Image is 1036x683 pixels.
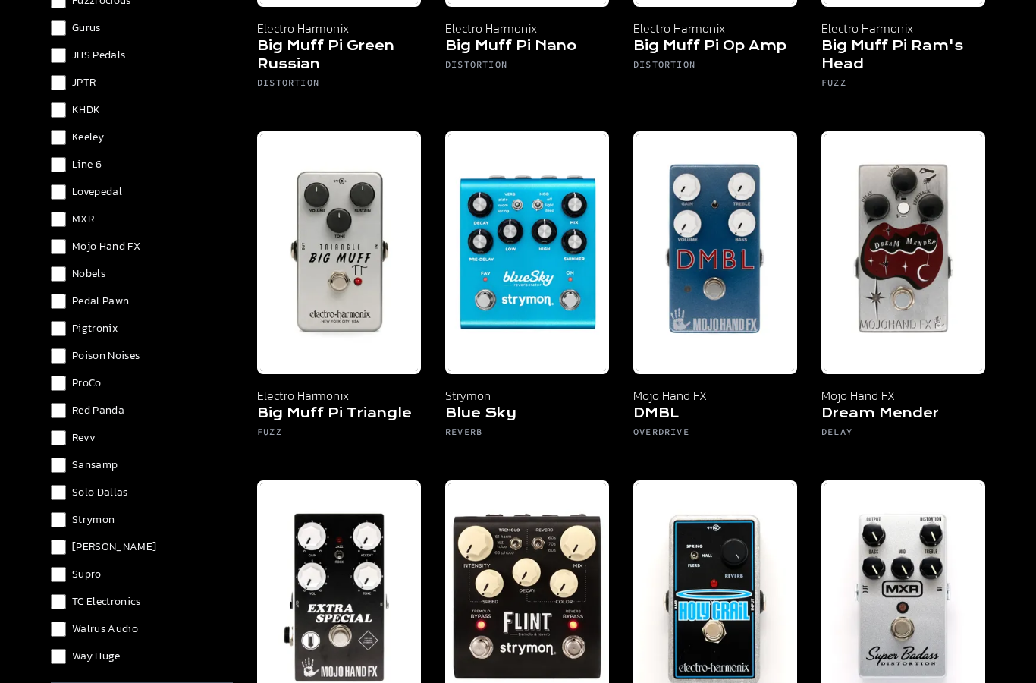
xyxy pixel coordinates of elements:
[72,649,121,664] span: Way Huge
[51,485,66,500] input: Solo Dallas
[72,239,140,254] span: Mojo Hand FX
[51,212,66,227] input: MXR
[72,348,140,364] span: Poison Noises
[257,131,421,374] img: Electro Harmonix Big Muff Pi Triangle
[51,403,66,418] input: Red Panda
[51,512,66,527] input: Strymon
[445,37,609,58] h5: Big Muff Pi Nano
[633,386,797,404] p: Mojo Hand FX
[633,426,797,444] h6: Overdrive
[51,376,66,391] input: ProCo
[51,622,66,637] input: Walrus Audio
[72,512,115,527] span: Strymon
[51,157,66,172] input: Line 6
[257,19,421,37] p: Electro Harmonix
[633,37,797,58] h5: Big Muff Pi Op Amp
[257,386,421,404] p: Electro Harmonix
[72,184,122,200] span: Lovepedal
[72,75,96,90] span: JPTR
[51,266,66,282] input: Nobels
[72,540,157,555] span: [PERSON_NAME]
[821,19,985,37] p: Electro Harmonix
[72,376,102,391] span: ProCo
[72,294,130,309] span: Pedal Pawn
[51,540,66,555] input: [PERSON_NAME]
[821,77,985,95] h6: Fuzz
[51,130,66,145] input: Keeley
[257,77,421,95] h6: Distortion
[72,102,100,118] span: KHDK
[72,20,101,36] span: Gurus
[633,131,797,374] img: Mojo Hand FX DMBL
[633,58,797,77] h6: Distortion
[445,131,609,374] img: Strymon Blue Sky
[257,404,421,426] h5: Big Muff Pi Triangle
[51,348,66,364] input: Poison Noises
[72,567,102,582] span: Supro
[821,131,985,456] a: Mojo Hand FX Dream Mender Mojo Hand FX Dream Mender Delay
[51,430,66,445] input: Revv
[257,131,421,456] a: Electro Harmonix Big Muff Pi Triangle Electro Harmonix Big Muff Pi Triangle Fuzz
[821,404,985,426] h5: Dream Mender
[72,48,126,63] span: JHS Pedals
[257,37,421,77] h5: Big Muff Pi Green Russian
[445,386,609,404] p: Strymon
[445,19,609,37] p: Electro Harmonix
[72,622,138,637] span: Walrus Audio
[51,20,66,36] input: Gurus
[821,386,985,404] p: Mojo Hand FX
[445,58,609,77] h6: Distortion
[51,321,66,336] input: Pigtronix
[51,649,66,664] input: Way Huge
[445,404,609,426] h5: Blue Sky
[72,485,128,500] span: Solo Dallas
[445,131,609,456] a: Strymon Blue Sky Strymon Blue Sky Reverb
[633,404,797,426] h5: DMBL
[72,458,118,473] span: Sansamp
[72,594,140,609] span: TC Electronics
[445,426,609,444] h6: Reverb
[51,567,66,582] input: Supro
[821,131,985,374] img: Mojo Hand FX Dream Mender
[72,130,104,145] span: Keeley
[72,321,118,336] span: Pigtronix
[51,458,66,473] input: Sansamp
[51,239,66,254] input: Mojo Hand FX
[72,212,94,227] span: MXR
[821,37,985,77] h5: Big Muff Pi Ram's Head
[633,19,797,37] p: Electro Harmonix
[51,48,66,63] input: JHS Pedals
[72,430,96,445] span: Revv
[51,294,66,309] input: Pedal Pawn
[821,426,985,444] h6: Delay
[633,131,797,456] a: Mojo Hand FX DMBL Mojo Hand FX DMBL Overdrive
[72,266,105,282] span: Nobels
[51,594,66,609] input: TC Electronics
[51,102,66,118] input: KHDK
[51,184,66,200] input: Lovepedal
[51,75,66,90] input: JPTR
[257,426,421,444] h6: Fuzz
[72,403,124,418] span: Red Panda
[72,157,102,172] span: Line 6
